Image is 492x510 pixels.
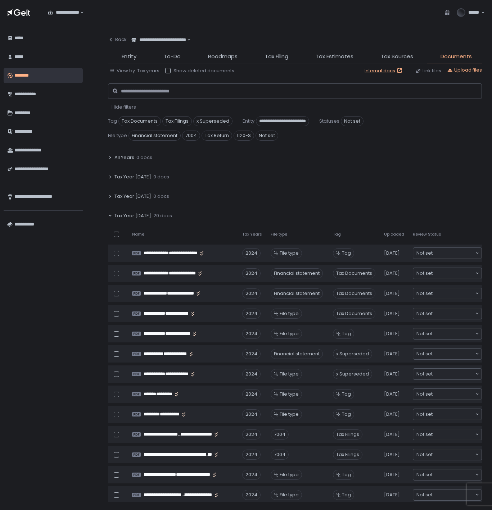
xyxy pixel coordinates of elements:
[242,349,261,359] div: 2024
[242,268,261,278] div: 2024
[333,349,372,359] span: x Superseded
[114,193,151,200] span: Tax Year [DATE]
[413,288,482,299] div: Search for option
[242,232,262,237] span: Tax Years
[109,68,159,74] button: View by: Tax years
[153,213,172,219] span: 20 docs
[433,350,475,358] input: Search for option
[384,431,400,438] span: [DATE]
[384,290,400,297] span: [DATE]
[416,391,433,398] span: Not set
[413,489,482,500] div: Search for option
[433,370,475,378] input: Search for option
[114,213,151,219] span: Tax Year [DATE]
[280,371,299,377] span: File type
[280,391,299,397] span: File type
[416,290,433,297] span: Not set
[128,131,181,141] span: Financial statement
[441,53,472,61] span: Documents
[182,131,200,141] span: 7004
[416,330,433,337] span: Not set
[333,288,375,299] span: Tax Documents
[136,154,152,161] span: 0 docs
[271,288,323,299] div: Financial statement
[316,53,353,61] span: Tax Estimates
[416,270,433,277] span: Not set
[242,389,261,399] div: 2024
[333,369,372,379] span: x Superseded
[413,469,482,480] div: Search for option
[384,232,404,237] span: Uploaded
[342,391,351,397] span: Tag
[127,32,191,47] div: Search for option
[108,36,127,43] div: Back
[342,492,351,498] span: Tag
[333,268,375,278] span: Tax Documents
[413,429,482,440] div: Search for option
[114,154,134,161] span: All Years
[79,9,80,16] input: Search for option
[43,5,84,20] div: Search for option
[384,270,400,277] span: [DATE]
[265,53,288,61] span: Tax Filing
[333,309,375,319] span: Tax Documents
[243,118,254,124] span: Entity
[242,490,261,500] div: 2024
[413,268,482,279] div: Search for option
[114,174,151,180] span: Tax Year [DATE]
[413,349,482,359] div: Search for option
[242,470,261,480] div: 2024
[416,431,433,438] span: Not set
[413,449,482,460] div: Search for option
[416,411,433,418] span: Not set
[342,472,351,478] span: Tag
[416,370,433,378] span: Not set
[416,471,433,478] span: Not set
[242,450,261,460] div: 2024
[242,248,261,258] div: 2024
[280,310,299,317] span: File type
[413,328,482,339] div: Search for option
[242,329,261,339] div: 2024
[384,371,400,377] span: [DATE]
[164,53,181,61] span: To-Do
[413,369,482,379] div: Search for option
[433,330,475,337] input: Search for option
[108,104,136,110] span: - Hide filters
[433,471,475,478] input: Search for option
[433,491,475,498] input: Search for option
[413,389,482,400] div: Search for option
[342,250,351,256] span: Tag
[342,331,351,337] span: Tag
[384,351,400,357] span: [DATE]
[333,232,341,237] span: Tag
[202,131,232,141] span: Tax Return
[416,451,433,458] span: Not set
[384,331,400,337] span: [DATE]
[413,308,482,319] div: Search for option
[108,32,127,47] button: Back
[433,310,475,317] input: Search for option
[234,131,254,141] span: 1120-S
[433,411,475,418] input: Search for option
[413,232,441,237] span: Review Status
[271,349,323,359] div: Financial statement
[384,411,400,418] span: [DATE]
[413,248,482,259] div: Search for option
[341,116,364,126] span: Not set
[333,429,362,440] span: Tax Filings
[413,409,482,420] div: Search for option
[415,68,441,74] button: Link files
[280,331,299,337] span: File type
[433,290,475,297] input: Search for option
[384,391,400,397] span: [DATE]
[280,250,299,256] span: File type
[242,288,261,299] div: 2024
[433,431,475,438] input: Search for option
[162,116,192,126] span: Tax Filings
[447,67,482,73] button: Upload files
